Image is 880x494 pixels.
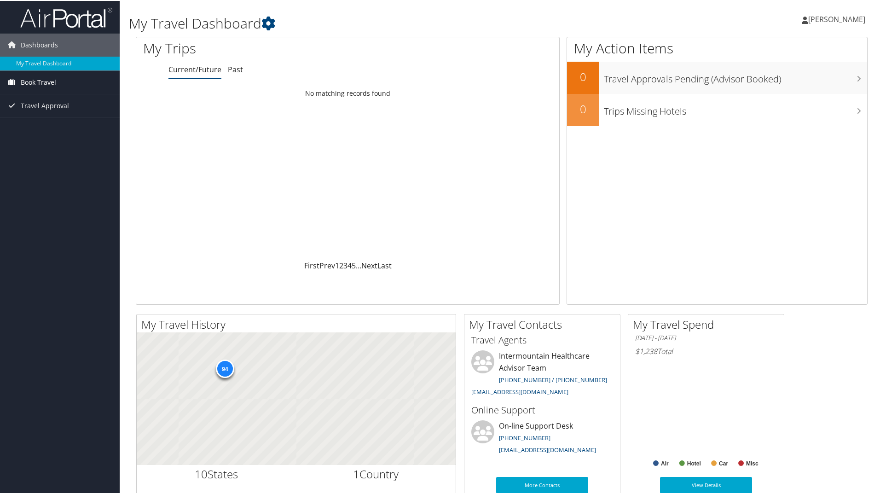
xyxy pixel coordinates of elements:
[21,93,69,116] span: Travel Approval
[567,61,867,93] a: 0Travel Approvals Pending (Advisor Booked)
[356,260,361,270] span: …
[499,375,607,383] a: [PHONE_NUMBER] / [PHONE_NUMBER]
[215,359,234,377] div: 94
[604,99,867,117] h3: Trips Missing Hotels
[567,68,599,84] h2: 0
[319,260,335,270] a: Prev
[802,5,874,32] a: [PERSON_NAME]
[195,465,208,481] span: 10
[499,433,550,441] a: [PHONE_NUMBER]
[567,100,599,116] h2: 0
[471,387,568,395] a: [EMAIL_ADDRESS][DOMAIN_NAME]
[343,260,347,270] a: 3
[660,476,752,493] a: View Details
[567,38,867,57] h1: My Action Items
[168,64,221,74] a: Current/Future
[303,465,449,481] h2: Country
[143,38,376,57] h1: My Trips
[471,403,613,416] h3: Online Support
[496,476,588,493] a: More Contacts
[633,316,784,331] h2: My Travel Spend
[687,459,701,466] text: Hotel
[635,333,777,342] h6: [DATE] - [DATE]
[347,260,352,270] a: 4
[304,260,319,270] a: First
[361,260,377,270] a: Next
[635,345,657,355] span: $1,238
[467,419,618,457] li: On-line Support Desk
[129,13,626,32] h1: My Travel Dashboard
[604,67,867,85] h3: Travel Approvals Pending (Advisor Booked)
[228,64,243,74] a: Past
[467,349,618,399] li: Intermountain Healthcare Advisor Team
[21,70,56,93] span: Book Travel
[746,459,758,466] text: Misc
[499,445,596,453] a: [EMAIL_ADDRESS][DOMAIN_NAME]
[808,13,865,23] span: [PERSON_NAME]
[719,459,728,466] text: Car
[661,459,669,466] text: Air
[377,260,392,270] a: Last
[635,345,777,355] h6: Total
[335,260,339,270] a: 1
[353,465,359,481] span: 1
[471,333,613,346] h3: Travel Agents
[144,465,289,481] h2: States
[339,260,343,270] a: 2
[21,33,58,56] span: Dashboards
[141,316,456,331] h2: My Travel History
[469,316,620,331] h2: My Travel Contacts
[567,93,867,125] a: 0Trips Missing Hotels
[136,84,559,101] td: No matching records found
[20,6,112,28] img: airportal-logo.png
[352,260,356,270] a: 5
